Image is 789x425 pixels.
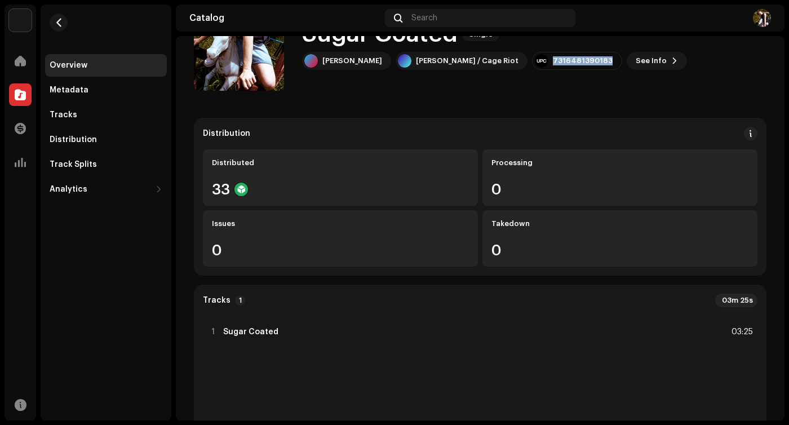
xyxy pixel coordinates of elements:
div: [PERSON_NAME] [322,56,382,65]
div: Catalog [189,14,380,23]
strong: Tracks [203,296,231,305]
div: Distribution [203,129,250,138]
img: 3bdc119d-ef2f-4d41-acde-c0e9095fc35a [9,9,32,32]
div: Metadata [50,86,88,95]
re-m-nav-dropdown: Analytics [45,178,167,201]
div: 03:25 [728,325,753,339]
div: Takedown [491,219,748,228]
strong: Sugar Coated [223,327,278,337]
div: Processing [491,158,748,167]
span: See Info [636,50,667,72]
div: Distribution [50,135,97,144]
div: 03m 25s [715,294,757,307]
re-m-nav-item: Overview [45,54,167,77]
button: See Info [627,52,687,70]
div: Track Splits [50,160,97,169]
p-badge: 1 [235,295,245,306]
div: Analytics [50,185,87,194]
div: Distributed [212,158,469,167]
img: 5c9b3827-5e8c-449f-a952-448186649d80 [753,9,771,27]
re-m-nav-item: Track Splits [45,153,167,176]
span: Search [411,14,437,23]
re-m-nav-item: Tracks [45,104,167,126]
div: Tracks [50,110,77,119]
re-m-nav-item: Metadata [45,79,167,101]
div: Issues [212,219,469,228]
div: Overview [50,61,87,70]
div: 7316481390183 [553,56,613,65]
div: [PERSON_NAME] / Cage Riot [416,56,518,65]
re-m-nav-item: Distribution [45,129,167,151]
